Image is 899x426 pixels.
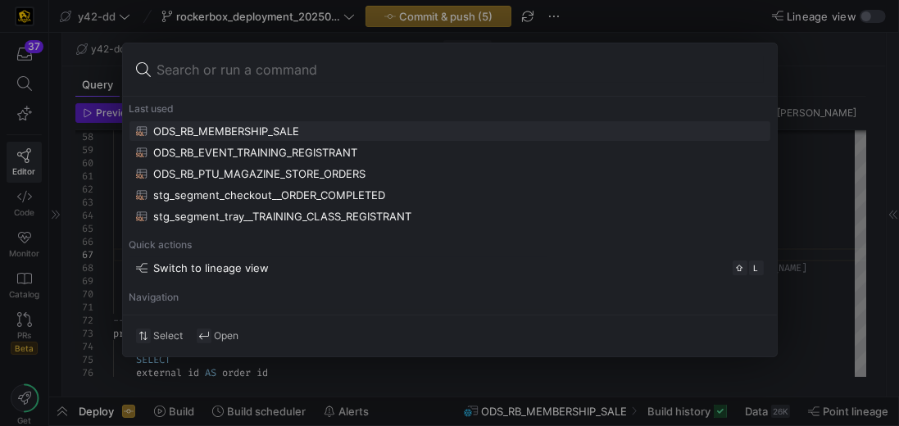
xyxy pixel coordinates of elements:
[129,292,770,303] div: Navigation
[154,261,270,274] div: Switch to lineage view
[197,329,239,343] div: Open
[154,167,366,180] div: ODS_RB_PTU_MAGAZINE_STORE_ORDERS
[736,263,744,273] span: ⇧
[157,57,764,83] input: Search or run a command
[154,313,223,326] div: Go to catalog
[154,146,358,159] div: ODS_RB_EVENT_TRAINING_REGISTRANT
[154,210,412,223] div: stg_segment_tray__TRAINING_CLASS_REGISTRANT
[129,103,770,115] div: Last used
[154,125,300,138] div: ODS_RB_MEMBERSHIP_SALE
[129,239,770,251] div: Quick actions
[136,329,184,343] div: Select
[754,263,759,273] span: L
[154,188,386,202] div: stg_segment_checkout__ORDER_COMPLETED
